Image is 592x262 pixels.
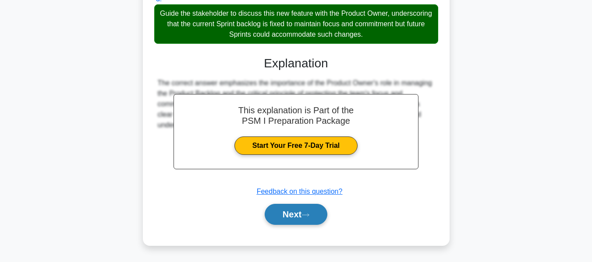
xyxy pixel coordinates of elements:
[265,204,327,225] button: Next
[257,188,343,195] a: Feedback on this question?
[234,136,358,155] a: Start Your Free 7-Day Trial
[158,78,435,130] div: The correct answer emphasizes the importance of the Product Owner's role in managing the Product ...
[154,4,438,44] div: Guide the stakeholder to discuss this new feature with the Product Owner, underscoring that the c...
[160,56,433,71] h3: Explanation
